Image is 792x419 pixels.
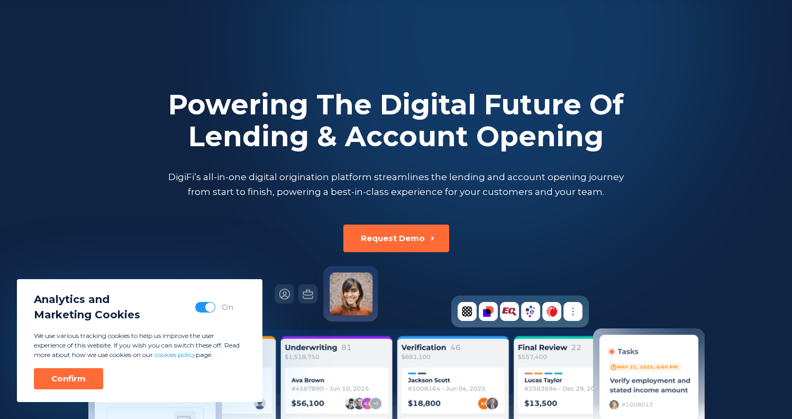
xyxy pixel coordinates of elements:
p: We use various tracking cookies to help us improve the user experience of this website. If you wi... [34,331,245,360]
span: Marketing Cookies [34,307,140,323]
p: DigiFi’s all-in-one digital origination platform streamlines the lending and account opening jour... [166,170,626,199]
span: Analytics and [34,292,140,307]
button: Confirm [34,368,103,389]
div: Confirm [51,373,86,384]
a: cookies policy [154,351,196,359]
button: Request Demo [343,225,449,252]
div: On [222,302,233,313]
h2: Powering The Digital Future Of Lending & Account Opening [166,89,626,153]
div: Request Demo [361,233,425,244]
